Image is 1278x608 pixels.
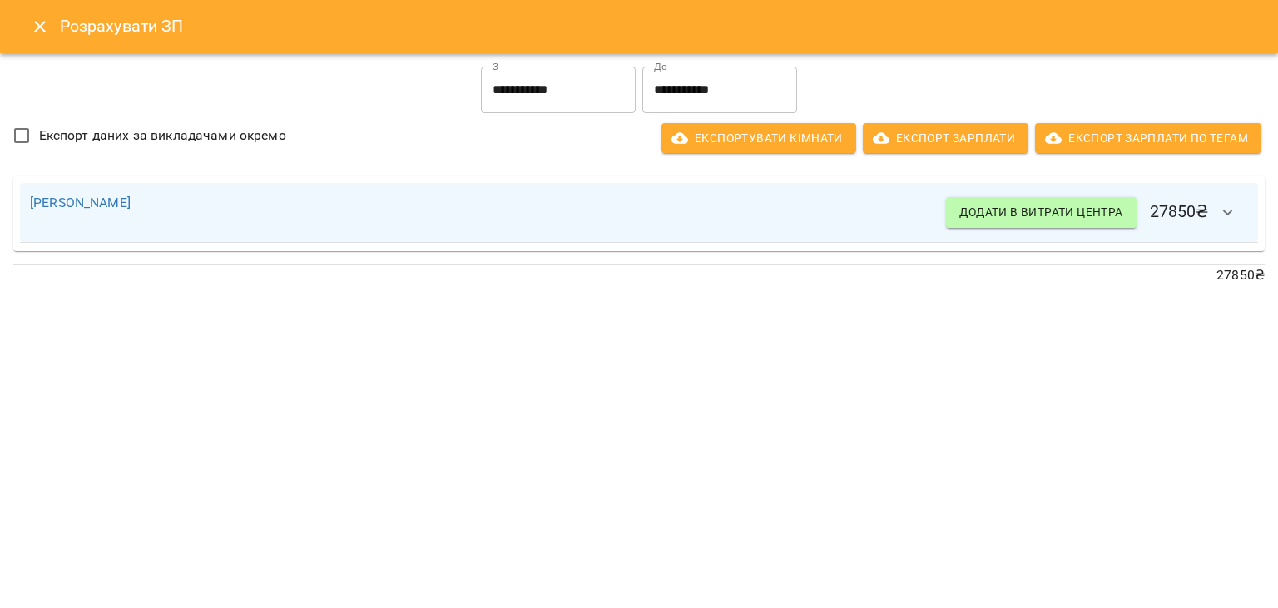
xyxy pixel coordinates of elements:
[30,195,131,210] a: [PERSON_NAME]
[876,128,1015,148] span: Експорт Зарплати
[1035,123,1261,153] button: Експорт Зарплати по тегам
[675,128,843,148] span: Експортувати кімнати
[13,265,1265,285] p: 27850 ₴
[20,7,60,47] button: Close
[946,193,1248,233] h6: 27850 ₴
[39,126,286,146] span: Експорт даних за викладачами окремо
[661,123,856,153] button: Експортувати кімнати
[959,202,1122,222] span: Додати в витрати центра
[1048,128,1248,148] span: Експорт Зарплати по тегам
[60,13,1258,39] h6: Розрахувати ЗП
[946,197,1136,227] button: Додати в витрати центра
[863,123,1028,153] button: Експорт Зарплати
